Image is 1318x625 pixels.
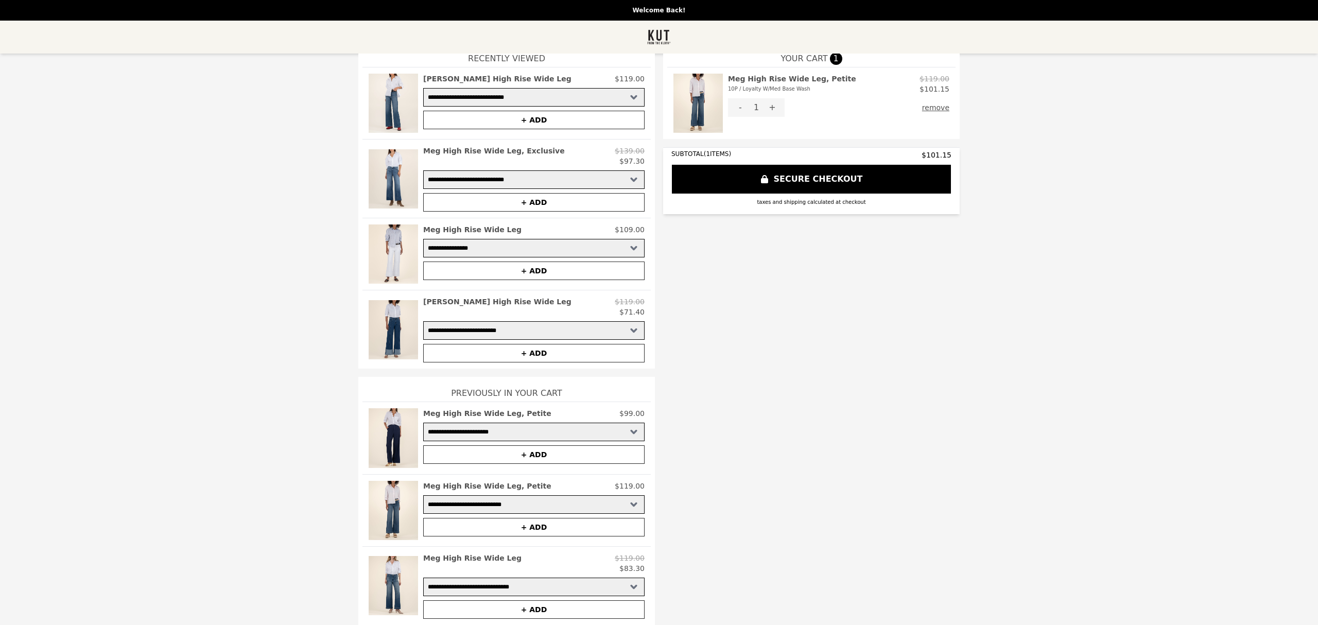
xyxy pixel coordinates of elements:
img: Margo High Rise Wide Leg [369,297,418,362]
span: 1 [830,53,842,65]
h2: Meg High Rise Wide Leg, Petite [423,408,551,419]
div: taxes and shipping calculated at checkout [671,198,951,206]
select: Select a product variant [423,423,645,441]
p: $119.00 [615,74,645,84]
button: SECURE CHECKOUT [671,164,951,194]
button: - [728,98,753,117]
select: Select a product variant [423,88,645,107]
select: Select a product variant [423,321,645,340]
img: Jean High Rise Wide Leg [369,74,418,133]
p: Welcome Back! [6,6,1312,14]
p: $97.30 [619,156,645,166]
div: 1 [753,98,760,117]
img: Meg High Rise Wide Leg, Exclusive [369,146,418,212]
p: $71.40 [619,307,645,317]
select: Select a product variant [423,170,645,189]
h2: [PERSON_NAME] High Rise Wide Leg [423,297,571,307]
select: Select a product variant [423,239,645,257]
p: $119.00 [615,481,645,491]
h1: Recently Viewed [362,42,651,67]
button: + ADD [423,600,645,619]
button: + ADD [423,344,645,362]
button: + ADD [423,445,645,464]
span: SUBTOTAL [671,150,704,158]
h2: Meg High Rise Wide Leg, Petite [728,74,856,94]
span: $101.15 [922,150,951,160]
h2: Meg High Rise Wide Leg [423,553,522,563]
img: Meg High Rise Wide Leg, Petite [369,481,418,540]
p: $83.30 [619,563,645,574]
img: Meg High Rise Wide Leg [369,553,418,619]
h1: Previously In Your Cart [362,377,651,402]
img: Brand Logo [647,27,671,47]
p: $109.00 [615,224,645,235]
p: $101.15 [920,84,949,94]
select: Select a product variant [423,578,645,596]
p: $119.00 [615,553,645,563]
span: YOUR CART [781,53,827,65]
img: Meg High Rise Wide Leg, Petite [673,74,723,133]
h2: [PERSON_NAME] High Rise Wide Leg [423,74,571,84]
p: $119.00 [920,74,949,84]
button: + ADD [423,518,645,536]
button: + ADD [423,262,645,280]
h2: Meg High Rise Wide Leg [423,224,522,235]
p: $119.00 [615,297,645,307]
h2: Meg High Rise Wide Leg, Petite [423,481,551,491]
div: 10P / Loyalty W/Med Base Wash [728,84,856,94]
img: Meg High Rise Wide Leg [369,224,418,284]
img: Meg High Rise Wide Leg, Petite [369,408,418,467]
select: Select a product variant [423,495,645,514]
h2: Meg High Rise Wide Leg, Exclusive [423,146,565,156]
button: + [760,98,785,117]
button: + ADD [423,193,645,212]
p: $139.00 [615,146,645,156]
button: remove [922,98,949,117]
span: ( 1 ITEMS) [704,150,731,158]
p: $99.00 [619,408,645,419]
button: + ADD [423,111,645,129]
